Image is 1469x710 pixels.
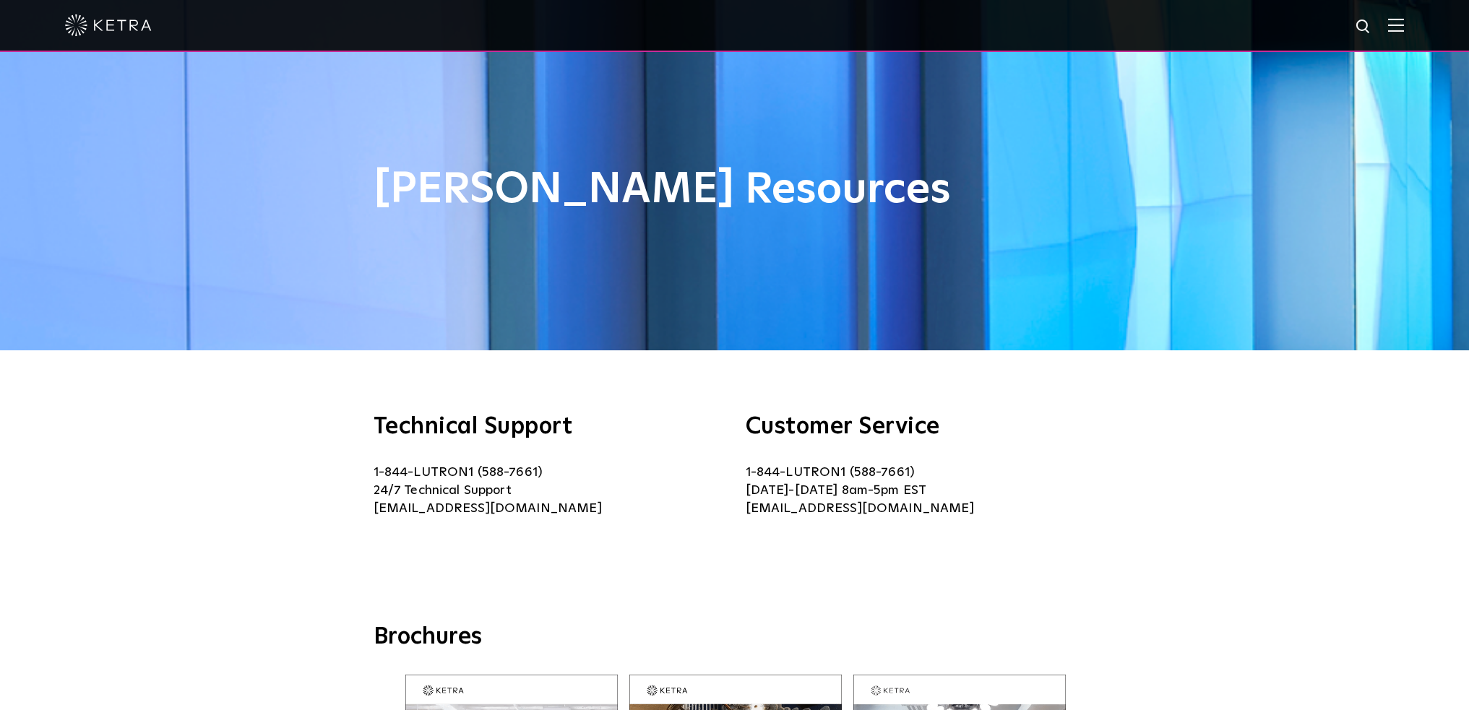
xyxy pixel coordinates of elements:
[746,415,1096,438] h3: Customer Service
[65,14,152,36] img: ketra-logo-2019-white
[374,415,724,438] h3: Technical Support
[746,464,1096,518] p: 1-844-LUTRON1 (588-7661) [DATE]-[DATE] 8am-5pm EST [EMAIL_ADDRESS][DOMAIN_NAME]
[1355,18,1373,36] img: search icon
[374,464,724,518] p: 1-844-LUTRON1 (588-7661) 24/7 Technical Support
[1388,18,1404,32] img: Hamburger%20Nav.svg
[374,166,1096,214] h1: [PERSON_NAME] Resources
[374,502,602,515] a: [EMAIL_ADDRESS][DOMAIN_NAME]
[374,623,1096,653] h3: Brochures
